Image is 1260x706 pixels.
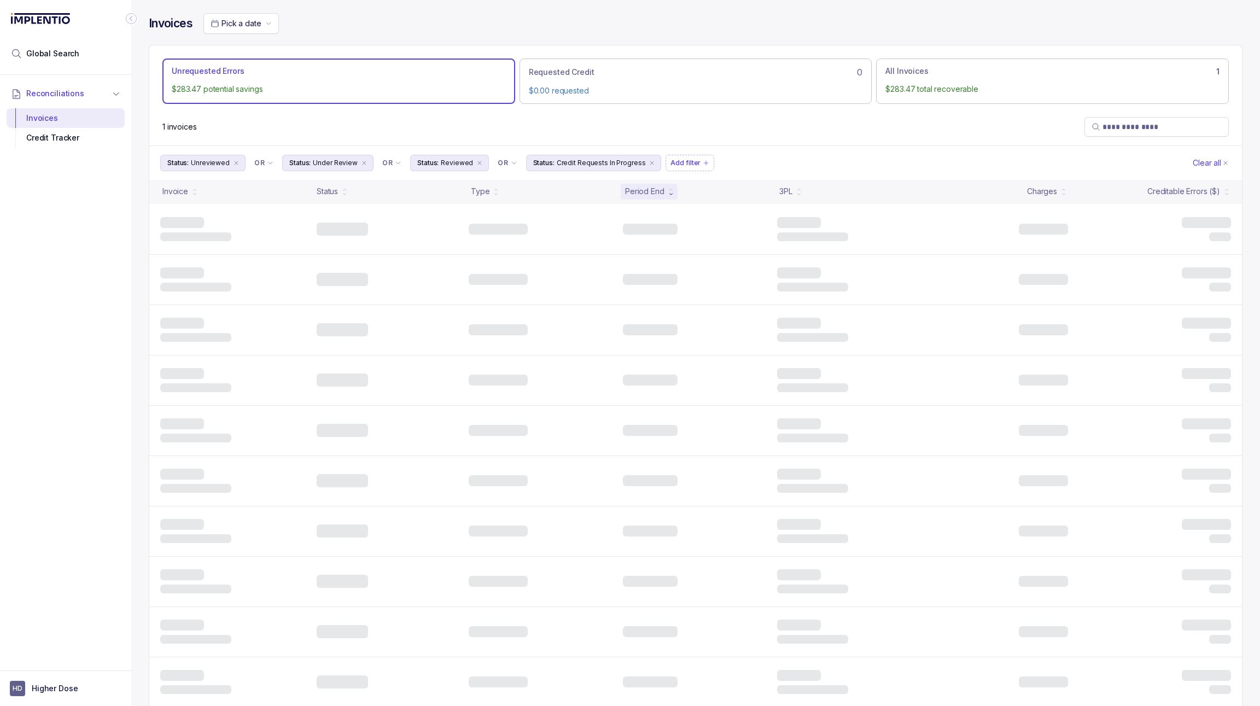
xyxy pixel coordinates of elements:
[160,155,246,171] button: Filter Chip Unreviewed
[160,155,1191,171] ul: Filter Group
[441,157,473,168] p: Reviewed
[15,108,116,128] div: Invoices
[282,155,374,171] button: Filter Chip Under Review
[232,159,241,167] div: remove content
[885,66,928,77] p: All Invoices
[7,106,125,150] div: Reconciliations
[475,159,484,167] div: remove content
[15,128,116,148] div: Credit Tracker
[417,157,439,168] p: Status:
[471,186,489,197] div: Type
[498,159,508,167] p: OR
[557,157,646,168] p: Credit Requests In Progress
[378,155,406,171] button: Filter Chip Connector undefined
[647,159,656,167] div: remove content
[162,121,197,132] p: 1 invoices
[493,155,521,171] button: Filter Chip Connector undefined
[254,159,265,167] p: OR
[254,159,273,167] li: Filter Chip Connector undefined
[149,16,192,31] h4: Invoices
[289,157,311,168] p: Status:
[221,19,261,28] span: Pick a date
[666,155,714,171] button: Filter Chip Add filter
[885,84,1220,95] p: $283.47 total recoverable
[10,681,121,696] button: User initialsHigher Dose
[313,157,358,168] p: Under Review
[125,12,138,25] div: Collapse Icon
[167,157,189,168] p: Status:
[162,59,1229,103] ul: Action Tab Group
[529,66,863,79] div: 0
[317,186,338,197] div: Status
[498,159,517,167] li: Filter Chip Connector undefined
[625,186,664,197] div: Period End
[32,683,78,694] p: Higher Dose
[10,681,25,696] span: User initials
[162,121,197,132] div: Remaining page entries
[1147,186,1220,197] div: Creditable Errors ($)
[529,67,594,78] p: Requested Credit
[172,66,244,77] p: Unrequested Errors
[410,155,489,171] button: Filter Chip Reviewed
[779,186,792,197] div: 3PL
[1027,186,1057,197] div: Charges
[172,84,506,95] p: $283.47 potential savings
[250,155,278,171] button: Filter Chip Connector undefined
[1193,157,1221,168] p: Clear all
[382,159,401,167] li: Filter Chip Connector undefined
[162,186,188,197] div: Invoice
[7,81,125,106] button: Reconciliations
[191,157,230,168] p: Unreviewed
[529,85,863,96] p: $0.00 requested
[360,159,369,167] div: remove content
[1216,67,1220,76] h6: 1
[203,13,279,34] button: Date Range Picker
[670,157,701,168] p: Add filter
[533,157,555,168] p: Status:
[26,48,79,59] span: Global Search
[382,159,393,167] p: OR
[1191,155,1231,171] button: Clear Filters
[26,88,84,99] span: Reconciliations
[211,18,261,29] search: Date Range Picker
[526,155,662,171] button: Filter Chip Credit Requests In Progress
